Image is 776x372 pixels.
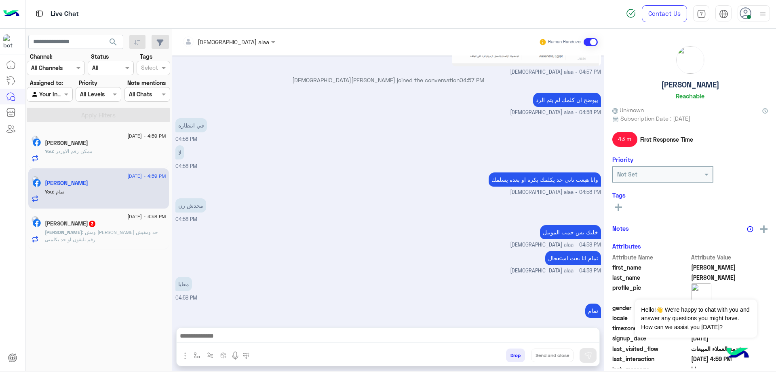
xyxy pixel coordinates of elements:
[693,5,709,22] a: tab
[510,241,601,249] span: [DEMOGRAPHIC_DATA] alaa - 04:58 PM
[585,304,601,318] p: 23/8/2025, 4:59 PM
[545,251,601,265] p: 23/8/2025, 4:58 PM
[640,135,693,144] span: First Response Time
[677,46,704,74] img: picture
[620,114,690,123] span: Subscription Date : [DATE]
[719,9,728,19] img: tab
[175,198,206,213] p: 23/8/2025, 4:58 PM
[760,225,768,233] img: add
[612,263,690,272] span: first_name
[32,176,39,183] img: picture
[3,5,19,22] img: Logo
[79,79,97,87] label: Priority
[612,304,690,312] span: gender
[175,118,207,132] p: 23/8/2025, 4:58 PM
[691,334,768,342] span: 2025-02-10T14:47:04.403Z
[691,263,768,272] span: احمد
[510,267,601,275] span: [DEMOGRAPHIC_DATA] alaa - 04:58 PM
[45,148,53,154] span: You
[3,34,18,49] img: 713415422032625
[612,242,641,250] h6: Attributes
[758,9,768,19] img: profile
[175,145,184,159] p: 23/8/2025, 4:58 PM
[32,136,39,143] img: picture
[127,172,166,180] span: [DATE] - 4:59 PM
[175,76,601,84] p: [DEMOGRAPHIC_DATA][PERSON_NAME] joined the conversation
[33,219,41,227] img: Facebook
[108,37,118,47] span: search
[691,253,768,261] span: Attribute Value
[204,349,217,362] button: Trigger scenario
[612,273,690,282] span: last_name
[45,229,82,235] span: [PERSON_NAME]
[140,63,158,74] div: Select
[691,273,768,282] span: عبدالقوى
[91,52,109,61] label: Status
[175,216,197,222] span: 04:58 PM
[510,68,601,76] span: [DEMOGRAPHIC_DATA] alaa - 04:57 PM
[533,93,601,107] p: 23/8/2025, 4:58 PM
[723,340,752,368] img: hulul-logo.png
[691,355,768,363] span: 2025-08-23T13:59:09.209Z
[103,35,123,52] button: search
[661,80,719,89] h5: [PERSON_NAME]
[190,349,204,362] button: select flow
[510,109,601,117] span: [DEMOGRAPHIC_DATA] alaa - 04:58 PM
[489,172,601,187] p: 23/8/2025, 4:58 PM
[230,351,240,361] img: send voice note
[584,351,592,359] img: send message
[626,9,636,18] img: spinner
[175,163,197,169] span: 04:58 PM
[175,136,197,142] span: 04:58 PM
[45,180,88,187] h5: احمد عبدالقوى
[220,352,227,359] img: create order
[27,108,170,122] button: Apply Filters
[691,344,768,353] span: خدمة العملاء المبيعات
[510,189,601,196] span: [DEMOGRAPHIC_DATA] alaa - 04:58 PM
[127,79,166,87] label: Note mentions
[612,106,644,114] span: Unknown
[612,132,637,147] span: 43 m
[747,226,753,232] img: notes
[194,352,200,359] img: select flow
[45,220,96,227] h5: Mohamed Ali
[33,179,41,187] img: Facebook
[33,138,41,147] img: Facebook
[30,52,53,61] label: Channel:
[612,253,690,261] span: Attribute Name
[175,277,192,291] p: 23/8/2025, 4:58 PM
[612,225,629,232] h6: Notes
[548,39,582,45] small: Human Handover
[30,79,63,87] label: Assigned to:
[506,349,525,362] button: Drop
[140,52,152,61] label: Tags
[612,344,690,353] span: last_visited_flow
[612,283,690,302] span: profile_pic
[53,148,92,154] span: ممكن رقم الاوردر
[676,92,704,100] h6: Reachable
[180,351,190,361] img: send attachment
[175,295,197,301] span: 04:58 PM
[32,216,39,223] img: picture
[697,9,706,19] img: tab
[612,324,690,332] span: timezone
[127,132,166,140] span: [DATE] - 4:59 PM
[612,191,768,199] h6: Tags
[531,349,574,362] button: Send and close
[612,334,690,342] span: signup_date
[51,9,79,19] p: Live Chat
[612,314,690,322] span: locale
[127,213,166,220] span: [DATE] - 4:58 PM
[45,229,158,242] span: ومش عارف اكلم حد ومفيش رقم تليفون او حد يكلمنى
[635,300,757,338] span: Hello!👋 We're happy to chat with you and answer any questions you might have. How can we assist y...
[612,156,633,163] h6: Priority
[89,221,95,227] span: 3
[45,140,88,147] h5: Roaa Ahmed
[207,352,213,359] img: Trigger scenario
[34,9,44,19] img: tab
[540,225,601,239] p: 23/8/2025, 4:58 PM
[460,77,484,83] span: 04:57 PM
[45,189,53,195] span: You
[642,5,687,22] a: Contact Us
[53,189,64,195] span: تمام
